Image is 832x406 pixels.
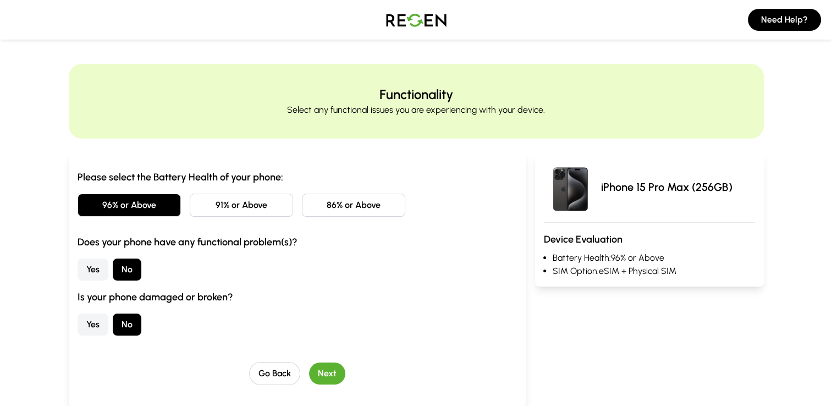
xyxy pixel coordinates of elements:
[601,179,732,195] p: iPhone 15 Pro Max (256GB)
[78,234,517,250] h3: Does your phone have any functional problem(s)?
[113,314,141,336] button: No
[302,194,405,217] button: 86% or Above
[78,259,108,281] button: Yes
[287,103,545,117] p: Select any functional issues you are experiencing with your device.
[78,289,517,305] h3: Is your phone damaged or broken?
[78,314,108,336] button: Yes
[553,251,755,265] li: Battery Health: 96% or Above
[544,161,597,213] img: iPhone 15 Pro Max
[190,194,293,217] button: 91% or Above
[544,232,755,247] h3: Device Evaluation
[78,194,181,217] button: 96% or Above
[378,4,455,35] img: Logo
[553,265,755,278] li: SIM Option: eSIM + Physical SIM
[113,259,141,281] button: No
[249,362,300,385] button: Go Back
[309,363,345,385] button: Next
[748,9,821,31] button: Need Help?
[78,169,517,185] h3: Please select the Battery Health of your phone:
[379,86,453,103] h2: Functionality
